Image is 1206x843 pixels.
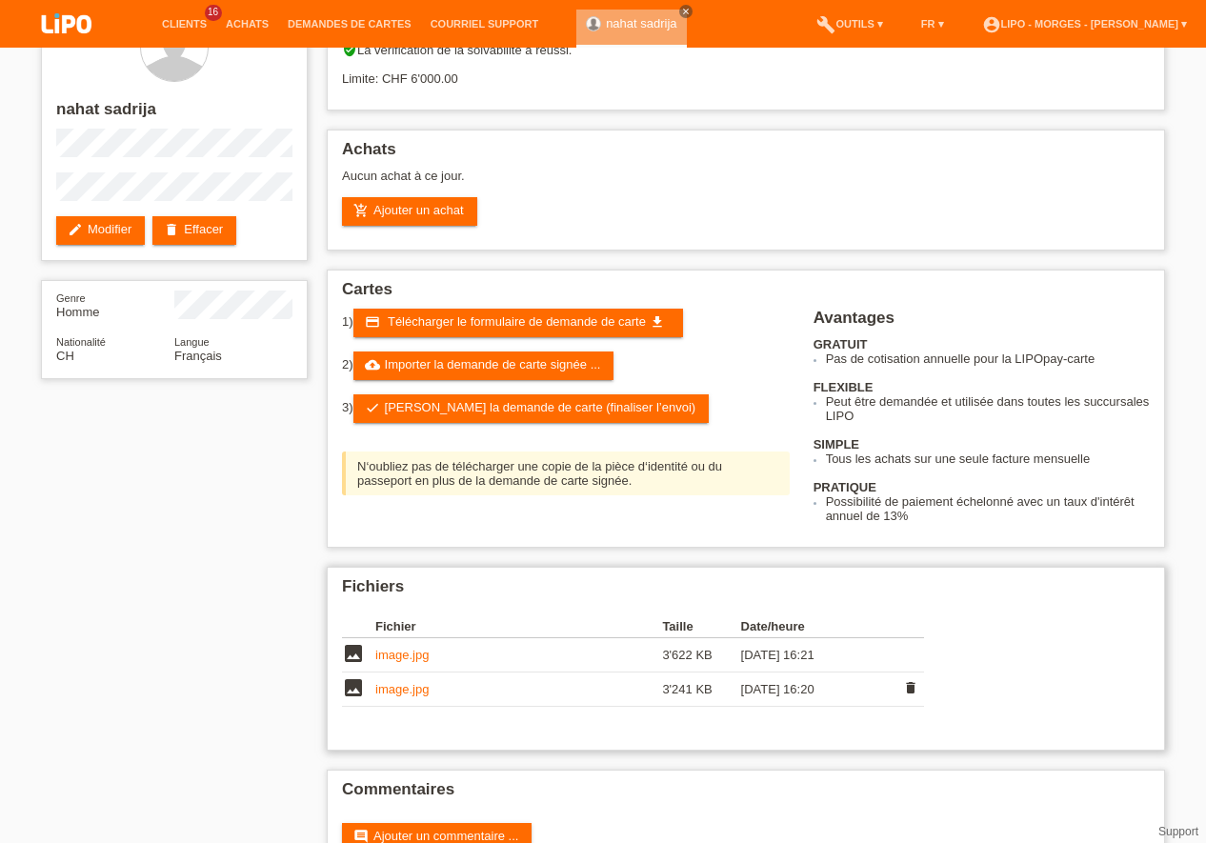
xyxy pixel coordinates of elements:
h2: Cartes [342,280,1150,309]
div: La vérification de la solvabilité a réussi. Limite: CHF 6'000.00 [342,42,1150,100]
td: 3'241 KB [662,672,740,707]
b: SIMPLE [814,437,859,452]
i: image [342,642,365,665]
a: image.jpg [375,648,429,662]
div: 2) [342,351,790,380]
li: Pas de cotisation annuelle pour la LIPOpay-carte [826,351,1150,366]
a: credit_card Télécharger le formulaire de demande de carte get_app [353,309,683,337]
i: verified_user [342,42,357,57]
i: check [365,400,380,415]
span: 16 [205,5,222,21]
span: Nationalité [56,336,106,348]
div: N‘oubliez pas de télécharger une copie de la pièce d‘identité ou du passeport en plus de la deman... [342,452,790,495]
a: account_circleLIPO - Morges - [PERSON_NAME] ▾ [973,18,1196,30]
span: Effacer [897,678,924,700]
a: Support [1158,825,1198,838]
b: FLEXIBLE [814,380,874,394]
a: Demandes de cartes [278,18,421,30]
a: cloud_uploadImporter la demande de carte signée ... [353,351,614,380]
a: close [679,5,693,18]
th: Taille [662,615,740,638]
i: get_app [650,314,665,330]
div: Homme [56,291,174,319]
i: account_circle [982,15,1001,34]
a: LIPO pay [19,39,114,53]
a: add_shopping_cartAjouter un achat [342,197,477,226]
i: credit_card [365,314,380,330]
span: Genre [56,292,86,304]
th: Date/heure [741,615,897,638]
i: edit [68,222,83,237]
td: [DATE] 16:20 [741,672,897,707]
b: GRATUIT [814,337,868,351]
i: close [681,7,691,16]
td: [DATE] 16:21 [741,638,897,672]
h2: Commentaires [342,780,1150,809]
a: Achats [216,18,278,30]
h2: nahat sadrija [56,100,292,129]
b: PRATIQUE [814,480,876,494]
h2: Achats [342,140,1150,169]
div: Aucun achat à ce jour. [342,169,1150,197]
li: Peut être demandée et utilisée dans toutes les succursales LIPO [826,394,1150,423]
span: Français [174,349,222,363]
td: 3'622 KB [662,638,740,672]
h2: Avantages [814,309,1150,337]
i: cloud_upload [365,357,380,372]
a: deleteEffacer [152,216,236,245]
a: Clients [152,18,216,30]
i: add_shopping_cart [353,203,369,218]
a: editModifier [56,216,145,245]
h2: Fichiers [342,577,1150,606]
i: delete [164,222,179,237]
a: FR ▾ [912,18,954,30]
th: Fichier [375,615,662,638]
a: Courriel Support [421,18,548,30]
li: Tous les achats sur une seule facture mensuelle [826,452,1150,466]
a: buildOutils ▾ [807,18,892,30]
span: Télécharger le formulaire de demande de carte [388,314,646,329]
li: Possibilité de paiement échelonné avec un taux d'intérêt annuel de 13% [826,494,1150,523]
a: image.jpg [375,682,429,696]
span: Suisse [56,349,74,363]
a: nahat sadrija [606,16,676,30]
a: check[PERSON_NAME] la demande de carte (finaliser l’envoi) [353,394,710,423]
div: 3) [342,394,790,423]
i: build [816,15,835,34]
i: image [342,676,365,699]
i: delete [903,680,918,695]
div: 1) [342,309,790,337]
span: Langue [174,336,210,348]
